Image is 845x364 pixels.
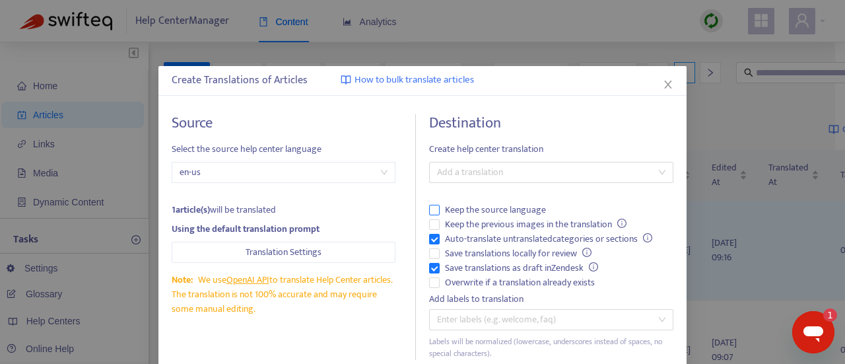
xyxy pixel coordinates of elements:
span: Create help center translation [429,142,673,157]
span: Auto-translate untranslated categories or sections [440,232,658,246]
span: Translation Settings [246,245,321,260]
iframe: Number of unread messages [811,309,837,322]
span: Keep the source language [440,203,551,217]
span: info-circle [582,248,591,257]
span: Save translations as draft in Zendesk [440,261,603,275]
span: info-circle [617,219,626,228]
span: Keep the previous images in the translation [440,217,632,232]
span: How to bulk translate articles [355,73,474,88]
h4: Source [172,114,395,132]
button: Translation Settings [172,242,395,263]
span: info-circle [643,233,652,242]
strong: 1 article(s) [172,202,210,217]
a: OpenAI API [226,272,269,287]
div: Labels will be normalized (lowercase, underscores instead of spaces, no special characters). [429,336,673,361]
img: image-link [341,75,351,85]
a: How to bulk translate articles [341,73,474,88]
h4: Destination [429,114,673,132]
iframe: Button to launch messaging window, 1 unread message [792,311,834,353]
span: info-circle [589,262,598,272]
div: We use to translate Help Center articles. The translation is not 100% accurate and may require so... [172,273,395,316]
button: Close [661,77,675,92]
span: en-us [180,163,388,182]
span: Select the source help center language [172,142,395,157]
span: Note: [172,272,193,287]
div: Using the default translation prompt [172,222,395,237]
div: will be translated [172,203,395,217]
span: close [663,79,673,90]
span: Save translations locally for review [440,246,597,261]
span: Overwrite if a translation already exists [440,275,600,290]
div: Add labels to translation [429,292,673,307]
div: Create Translations of Articles [172,73,673,89]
